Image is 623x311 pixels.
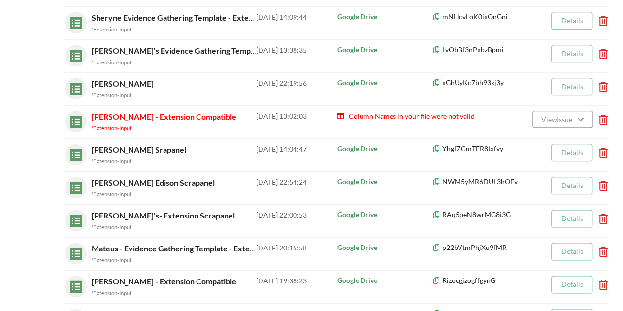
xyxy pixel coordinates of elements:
[256,276,336,297] div: [DATE] 19:38:23
[65,12,82,29] img: sheets.7a1b7961.svg
[561,49,583,58] a: Details
[561,82,583,91] a: Details
[92,112,236,121] span: [PERSON_NAME] - Extension Compatible
[551,12,592,30] button: Details
[561,247,583,255] a: Details
[92,46,349,55] span: [PERSON_NAME]'s Evidence Gathering Template - Extension Compatible
[561,148,583,156] a: Details
[256,78,336,99] div: [DATE] 22:19:56
[551,276,592,293] button: Details
[432,12,550,22] p: mNHcvLoK0ixQnGni
[432,144,550,154] p: YhgfZCmTFR8txfvy
[92,26,133,32] small: 'Extension-Input'
[432,276,550,285] p: RizocgjzogffgynG
[92,211,237,220] span: [PERSON_NAME]'s- Extension Scrapanel
[92,125,133,131] small: 'Extension-Input'
[256,45,336,66] div: [DATE] 13:38:35
[432,210,550,219] p: RAq5peN8wrMG8i3G
[337,144,432,154] p: Google Drive
[551,45,592,62] button: Details
[65,144,82,161] img: sheets.7a1b7961.svg
[92,277,238,286] span: [PERSON_NAME] - Extension Compatible
[92,178,217,187] span: [PERSON_NAME] Edison Scrapanel
[92,290,133,296] small: 'Extension-Input'
[65,111,82,128] img: sheets.7a1b7961.svg
[348,112,475,120] span: Column Names in your file were not valid
[92,79,156,88] span: [PERSON_NAME]
[92,224,133,230] small: 'Extension-Input'
[256,177,336,198] div: [DATE] 22:54:24
[551,177,592,194] button: Details
[541,115,575,124] span: View Issue
[337,276,432,285] p: Google Drive
[551,243,592,260] button: Details
[256,12,336,33] div: [DATE] 14:09:44
[337,45,432,55] p: Google Drive
[65,243,82,260] img: sheets.7a1b7961.svg
[256,144,336,165] div: [DATE] 14:04:47
[65,210,82,227] img: sheets.7a1b7961.svg
[337,243,432,252] p: Google Drive
[256,243,336,264] div: [DATE] 20:15:58
[92,145,188,154] span: [PERSON_NAME] Srapanel
[92,92,133,98] small: 'Extension-Input'
[65,78,82,95] img: sheets.7a1b7961.svg
[92,13,311,22] span: Sheryne Evidence Gathering Template - Extension Compatible
[561,214,583,222] a: Details
[337,177,432,187] p: Google Drive
[92,244,312,253] span: Mateus - Evidence Gathering Template - Extension Compatible
[561,181,583,189] a: Details
[432,45,550,55] p: LvObBf3nPxbzBpmi
[561,16,583,25] a: Details
[92,191,133,197] small: 'Extension-Input'
[65,177,82,194] img: sheets.7a1b7961.svg
[432,243,550,252] p: p22bVtmPhjXu9fMR
[65,45,82,62] img: sheets.7a1b7961.svg
[337,210,432,219] p: Google Drive
[432,78,550,88] p: xGhUyKc7bh93xj3y
[337,12,432,22] p: Google Drive
[337,78,432,88] p: Google Drive
[551,78,592,95] button: Details
[65,276,82,293] img: sheets.7a1b7961.svg
[256,210,336,231] div: [DATE] 22:00:53
[92,59,133,65] small: 'Extension-Input'
[92,257,133,263] small: 'Extension-Input'
[561,280,583,288] a: Details
[551,144,592,161] button: Details
[532,111,592,128] button: ViewIssue
[551,210,592,227] button: Details
[92,158,133,164] small: 'Extension-Input'
[432,177,550,187] p: NWM5yMR6DUL3hOEv
[256,111,336,132] div: [DATE] 13:02:03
